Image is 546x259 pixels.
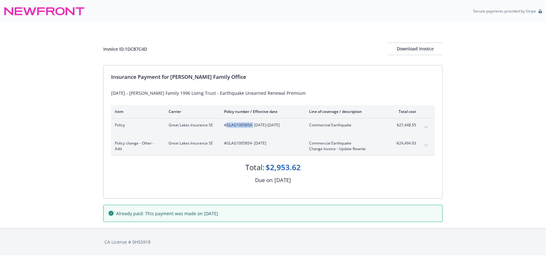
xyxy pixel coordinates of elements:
[266,162,301,173] div: $2,953.62
[224,122,299,128] span: #GLAG1005854 - [DATE]-[DATE]
[111,90,435,96] div: [DATE] - [PERSON_NAME] Family 1996 Living Trust - Earthquake Unearned Renewal Premium
[421,122,431,132] button: expand content
[393,122,416,128] span: $27,448.55
[111,73,435,81] div: Insurance Payment for [PERSON_NAME] Family Office
[309,140,383,146] span: Commercial Earthquake
[309,146,383,152] span: Change Invoice - Update Rewrite
[115,140,159,152] span: Policy change - Other - Add
[309,109,383,114] div: Line of coverage / description
[111,137,435,155] div: Policy change - Other - AddGreat Lakes Insurance SE#GLAG1005854- [DATE]Commercial EarthquakeChang...
[115,109,159,114] div: Item
[116,210,218,217] span: Already paid: This payment was made on [DATE]
[105,239,441,245] div: CA License # 0H55918
[393,109,416,114] div: Total cost
[224,109,299,114] div: Policy number / Effective date
[309,122,383,128] span: Commercial Earthquake
[111,119,435,137] div: PolicyGreat Lakes Insurance SE#GLAG1005854- [DATE]-[DATE]Commercial Earthquake$27,448.55expand co...
[309,140,383,152] span: Commercial EarthquakeChange Invoice - Update Rewrite
[169,140,214,146] span: Great Lakes Insurance SE
[393,140,416,146] span: -$24,494.93
[103,46,147,52] div: Invoice ID: 1DCB7C4D
[169,122,214,128] span: Great Lakes Insurance SE
[245,162,264,173] div: Total:
[169,109,214,114] div: Carrier
[473,8,536,14] p: Secure payments provided by Stripe
[115,122,159,128] span: Policy
[274,176,291,184] div: [DATE]
[421,140,431,150] button: expand content
[388,43,443,55] button: Download Invoice
[224,140,299,146] span: #GLAG1005854 - [DATE]
[255,176,273,184] div: Due on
